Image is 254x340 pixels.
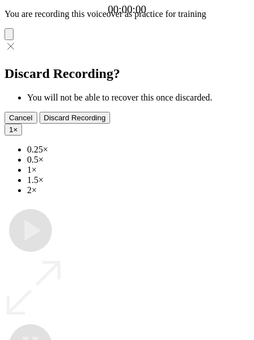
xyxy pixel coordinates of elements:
li: 1.5× [27,175,249,185]
a: 00:00:00 [108,3,146,16]
button: Discard Recording [40,112,111,124]
li: You will not be able to recover this once discarded. [27,93,249,103]
li: 1× [27,165,249,175]
li: 0.25× [27,145,249,155]
button: Cancel [5,112,37,124]
button: 1× [5,124,22,136]
span: 1 [9,125,13,134]
p: You are recording this voiceover as practice for training [5,9,249,19]
li: 0.5× [27,155,249,165]
li: 2× [27,185,249,195]
h2: Discard Recording? [5,66,249,81]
